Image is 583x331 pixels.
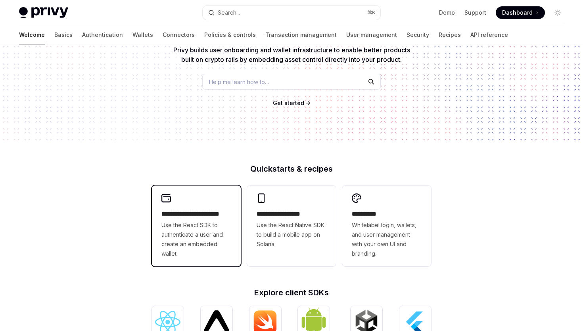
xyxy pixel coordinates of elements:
button: Open search [203,6,380,20]
a: Dashboard [496,6,545,19]
span: ⌘ K [367,10,376,16]
a: API reference [470,25,508,44]
a: Get started [273,99,304,107]
a: Basics [54,25,73,44]
a: **** **** **** ***Use the React Native SDK to build a mobile app on Solana. [247,186,336,266]
h2: Explore client SDKs [152,289,431,297]
a: Connectors [163,25,195,44]
a: Welcome [19,25,45,44]
div: Search... [218,8,240,17]
span: Use the React SDK to authenticate a user and create an embedded wallet. [161,220,231,258]
span: Dashboard [502,9,533,17]
a: Security [407,25,429,44]
a: Support [464,9,486,17]
span: Get started [273,99,304,106]
a: Wallets [132,25,153,44]
h2: Quickstarts & recipes [152,165,431,173]
img: light logo [19,7,68,18]
span: Privy builds user onboarding and wallet infrastructure to enable better products built on crypto ... [173,46,410,63]
a: User management [346,25,397,44]
button: Toggle dark mode [551,6,564,19]
span: Help me learn how to… [209,78,269,86]
span: Whitelabel login, wallets, and user management with your own UI and branding. [352,220,422,258]
a: Authentication [82,25,123,44]
a: Recipes [439,25,461,44]
a: **** *****Whitelabel login, wallets, and user management with your own UI and branding. [342,186,431,266]
span: Use the React Native SDK to build a mobile app on Solana. [257,220,326,249]
a: Policies & controls [204,25,256,44]
a: Transaction management [265,25,337,44]
a: Demo [439,9,455,17]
